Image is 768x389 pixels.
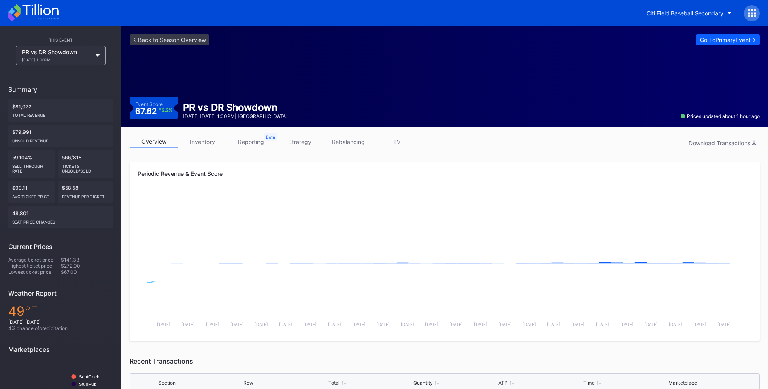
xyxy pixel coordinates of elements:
[700,36,756,43] div: Go To Primary Event ->
[8,289,113,297] div: Weather Report
[138,191,752,272] svg: Chart title
[178,135,227,148] a: inventory
[8,325,113,331] div: 4 % chance of precipitation
[681,113,760,119] div: Prices updated about 1 hour ago
[571,322,585,327] text: [DATE]
[645,322,658,327] text: [DATE]
[8,257,61,263] div: Average ticket price
[22,49,91,62] div: PR vs DR Showdown
[352,322,366,327] text: [DATE]
[425,322,438,327] text: [DATE]
[401,322,414,327] text: [DATE]
[689,140,756,146] div: Download Transactions
[79,382,97,387] text: StubHub
[324,135,372,148] a: rebalancing
[58,181,114,203] div: $58.58
[135,107,173,115] div: 67.62
[474,322,487,327] text: [DATE]
[138,272,752,333] svg: Chart title
[303,322,317,327] text: [DATE]
[183,101,287,113] div: PR vs DR Showdown
[328,322,341,327] text: [DATE]
[8,269,61,275] div: Lowest ticket price
[8,206,113,228] div: 48,801
[620,322,634,327] text: [DATE]
[8,319,113,325] div: [DATE] [DATE]
[8,85,113,93] div: Summary
[12,216,109,224] div: seat price changes
[206,322,219,327] text: [DATE]
[685,137,760,148] button: Download Transactions
[377,322,390,327] text: [DATE]
[498,322,512,327] text: [DATE]
[275,135,324,148] a: strategy
[138,170,752,177] div: Periodic Revenue & Event Score
[255,322,268,327] text: [DATE]
[61,263,113,269] div: $272.00
[181,322,195,327] text: [DATE]
[547,322,560,327] text: [DATE]
[668,380,697,386] div: Marketplace
[8,303,113,319] div: 49
[8,99,113,122] div: $81,072
[8,125,113,147] div: $79,991
[717,322,731,327] text: [DATE]
[158,380,176,386] div: Section
[25,303,38,319] span: ℉
[596,322,609,327] text: [DATE]
[79,374,99,379] text: SeatGeek
[413,380,433,386] div: Quantity
[640,6,738,21] button: Citi Field Baseball Secondary
[62,161,110,173] div: Tickets Unsold/Sold
[58,150,114,178] div: 566/818
[61,269,113,275] div: $67.00
[130,34,209,45] a: <-Back to Season Overview
[498,380,508,386] div: ATP
[12,135,109,143] div: Unsold Revenue
[583,380,595,386] div: Time
[8,345,113,353] div: Marketplaces
[130,135,178,148] a: overview
[669,322,682,327] text: [DATE]
[227,135,275,148] a: reporting
[162,108,172,112] div: 2.2 %
[230,322,244,327] text: [DATE]
[130,357,760,365] div: Recent Transactions
[8,243,113,251] div: Current Prices
[61,257,113,263] div: $141.33
[328,380,340,386] div: Total
[157,322,170,327] text: [DATE]
[8,38,113,42] div: This Event
[12,161,51,173] div: Sell Through Rate
[8,181,55,203] div: $99.11
[693,322,706,327] text: [DATE]
[279,322,292,327] text: [DATE]
[8,150,55,178] div: 59.104%
[12,110,109,118] div: Total Revenue
[647,10,723,17] div: Citi Field Baseball Secondary
[523,322,536,327] text: [DATE]
[372,135,421,148] a: TV
[696,34,760,45] button: Go ToPrimaryEvent->
[62,191,110,199] div: Revenue per ticket
[243,380,253,386] div: Row
[8,263,61,269] div: Highest ticket price
[183,113,287,119] div: [DATE] [DATE] 1:00PM | [GEOGRAPHIC_DATA]
[22,57,91,62] div: [DATE] 1:00PM
[135,101,163,107] div: Event Score
[12,191,51,199] div: Avg ticket price
[449,322,463,327] text: [DATE]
